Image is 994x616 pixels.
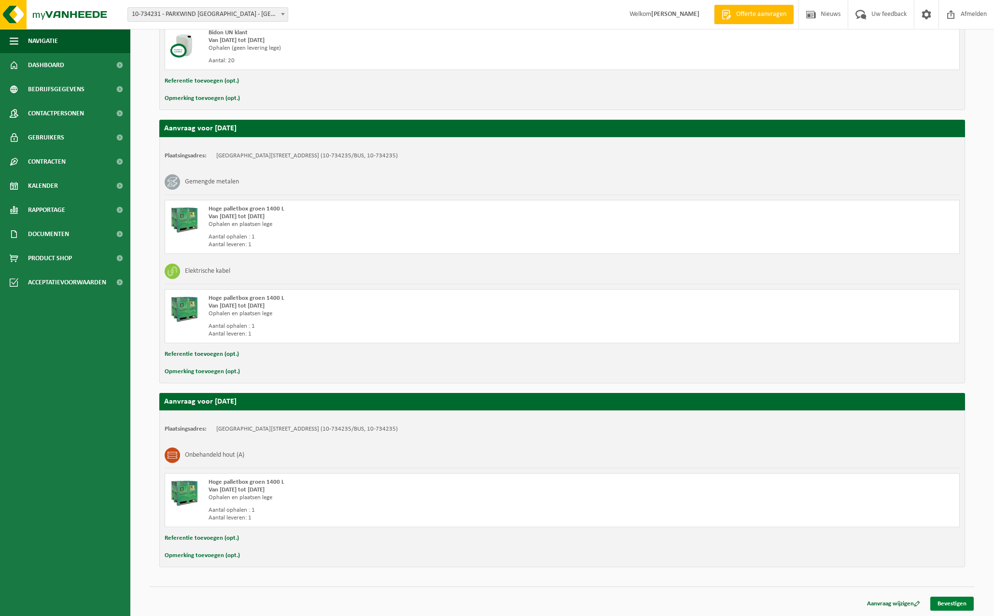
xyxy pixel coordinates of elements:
[209,57,601,65] div: Aantal: 20
[165,92,240,105] button: Opmerking toevoegen (opt.)
[209,233,601,241] div: Aantal ophalen : 1
[165,75,239,87] button: Referentie toevoegen (opt.)
[930,597,974,611] a: Bevestigen
[185,448,244,463] h3: Onbehandeld hout (A)
[209,322,601,330] div: Aantal ophalen : 1
[209,44,601,52] div: Ophalen (geen levering lege)
[28,53,64,77] span: Dashboard
[165,426,207,432] strong: Plaatsingsadres:
[734,10,789,19] span: Offerte aanvragen
[127,7,288,22] span: 10-734231 - PARKWIND NV - LEUVEN
[651,11,700,18] strong: [PERSON_NAME]
[185,174,239,190] h3: Gemengde metalen
[209,37,265,43] strong: Van [DATE] tot [DATE]
[209,330,601,338] div: Aantal leveren: 1
[28,150,66,174] span: Contracten
[185,264,230,279] h3: Elektrische kabel
[209,241,601,249] div: Aantal leveren: 1
[209,310,601,318] div: Ophalen en plaatsen lege
[209,506,601,514] div: Aantal ophalen : 1
[128,8,288,21] span: 10-734231 - PARKWIND NV - LEUVEN
[209,206,284,212] span: Hoge palletbox groen 1400 L
[165,532,239,545] button: Referentie toevoegen (opt.)
[28,174,58,198] span: Kalender
[170,294,199,323] img: PB-HB-1400-HPE-GN-01.png
[209,29,248,36] span: Bidon UN klant
[28,198,65,222] span: Rapportage
[164,398,237,406] strong: Aanvraag voor [DATE]
[209,514,601,522] div: Aantal leveren: 1
[28,222,69,246] span: Documenten
[209,295,284,301] span: Hoge palletbox groen 1400 L
[170,478,199,507] img: PB-HB-1400-HPE-GN-01.png
[170,205,199,234] img: PB-HB-1400-HPE-GN-01.png
[28,246,72,270] span: Product Shop
[714,5,794,24] a: Offerte aanvragen
[216,425,398,433] td: [GEOGRAPHIC_DATA][STREET_ADDRESS] (10-734235/BUS, 10-734235)
[28,126,64,150] span: Gebruikers
[164,125,237,132] strong: Aanvraag voor [DATE]
[165,153,207,159] strong: Plaatsingsadres:
[860,597,927,611] a: Aanvraag wijzigen
[209,494,601,502] div: Ophalen en plaatsen lege
[165,365,240,378] button: Opmerking toevoegen (opt.)
[209,221,601,228] div: Ophalen en plaatsen lege
[28,270,106,294] span: Acceptatievoorwaarden
[165,549,240,562] button: Opmerking toevoegen (opt.)
[209,479,284,485] span: Hoge palletbox groen 1400 L
[170,29,199,58] img: LP-LD-CU.png
[28,101,84,126] span: Contactpersonen
[28,29,58,53] span: Navigatie
[28,77,84,101] span: Bedrijfsgegevens
[209,213,265,220] strong: Van [DATE] tot [DATE]
[209,487,265,493] strong: Van [DATE] tot [DATE]
[165,348,239,361] button: Referentie toevoegen (opt.)
[209,303,265,309] strong: Van [DATE] tot [DATE]
[216,152,398,160] td: [GEOGRAPHIC_DATA][STREET_ADDRESS] (10-734235/BUS, 10-734235)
